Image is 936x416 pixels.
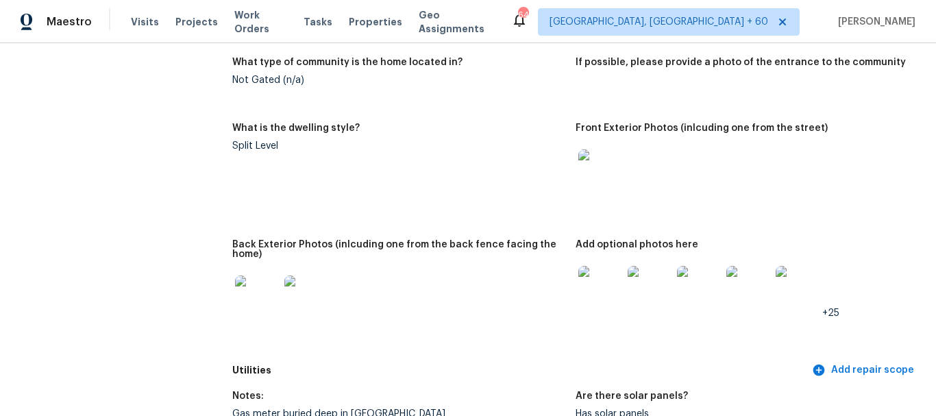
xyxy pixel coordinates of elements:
span: Tasks [304,17,332,27]
span: Geo Assignments [419,8,495,36]
h5: Are there solar panels? [576,391,688,401]
h5: Back Exterior Photos (inlcuding one from the back fence facing the home) [232,240,565,259]
button: Add repair scope [809,358,920,383]
h5: Notes: [232,391,264,401]
div: Not Gated (n/a) [232,75,565,85]
h5: Front Exterior Photos (inlcuding one from the street) [576,123,828,133]
div: 648 [518,8,528,22]
h5: Utilities [232,363,809,378]
h5: If possible, please provide a photo of the entrance to the community [576,58,906,67]
span: Properties [349,15,402,29]
span: Visits [131,15,159,29]
h5: Add optional photos here [576,240,698,249]
div: Split Level [232,141,565,151]
span: [GEOGRAPHIC_DATA], [GEOGRAPHIC_DATA] + 60 [550,15,768,29]
span: Maestro [47,15,92,29]
span: [PERSON_NAME] [833,15,915,29]
span: Add repair scope [815,362,914,379]
span: Work Orders [234,8,287,36]
h5: What type of community is the home located in? [232,58,463,67]
span: Projects [175,15,218,29]
span: +25 [822,308,839,318]
h5: What is the dwelling style? [232,123,360,133]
